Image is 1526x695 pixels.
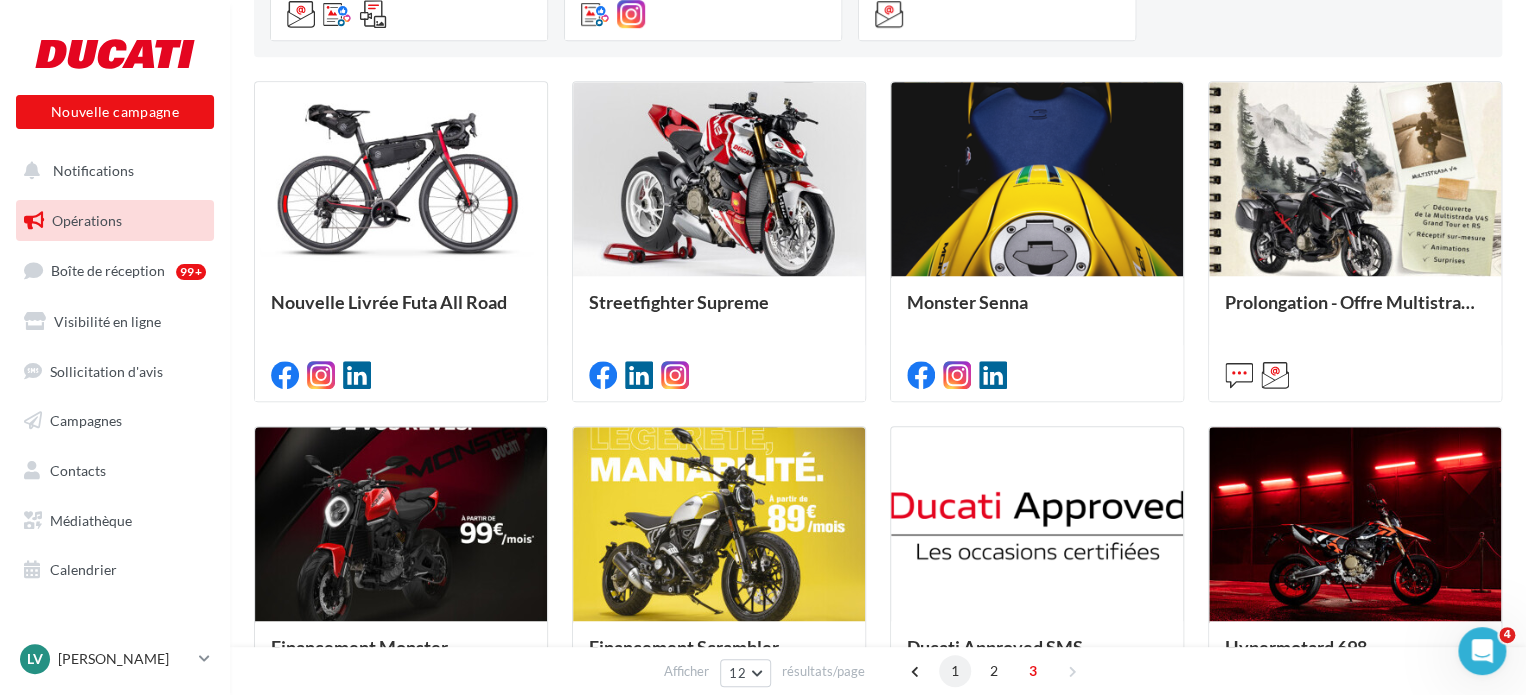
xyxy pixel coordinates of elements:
[12,351,218,393] a: Sollicitation d'avis
[50,462,106,479] span: Contacts
[54,313,161,330] span: Visibilité en ligne
[12,301,218,343] a: Visibilité en ligne
[1017,655,1049,687] span: 3
[907,637,1167,677] div: Ducati Approved SMS
[939,655,971,687] span: 1
[1225,292,1485,332] div: Prolongation - Offre Multistrada
[664,662,709,681] span: Afficher
[589,292,849,332] div: Streetfighter Supreme
[1499,627,1515,643] span: 4
[271,637,531,677] div: Financement Monster
[12,249,218,292] a: Boîte de réception99+
[271,292,531,332] div: Nouvelle Livrée Futa All Road
[176,264,206,280] div: 99+
[729,665,746,681] span: 12
[782,662,865,681] span: résultats/page
[1225,637,1485,677] div: Hypermotard 698
[720,659,771,687] button: 12
[50,512,132,529] span: Médiathèque
[12,400,218,442] a: Campagnes
[50,362,163,379] span: Sollicitation d'avis
[16,640,214,678] a: Lv [PERSON_NAME]
[589,637,849,677] div: Financement Scrambler
[12,150,210,192] button: Notifications
[58,649,191,669] p: [PERSON_NAME]
[12,500,218,542] a: Médiathèque
[52,212,122,229] span: Opérations
[12,450,218,492] a: Contacts
[1458,627,1506,675] iframe: Intercom live chat
[50,561,117,578] span: Calendrier
[907,292,1167,332] div: Monster Senna
[12,549,218,591] a: Calendrier
[16,95,214,129] button: Nouvelle campagne
[51,262,165,279] span: Boîte de réception
[50,412,122,429] span: Campagnes
[978,655,1010,687] span: 2
[27,649,43,669] span: Lv
[12,200,218,242] a: Opérations
[53,162,134,179] span: Notifications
